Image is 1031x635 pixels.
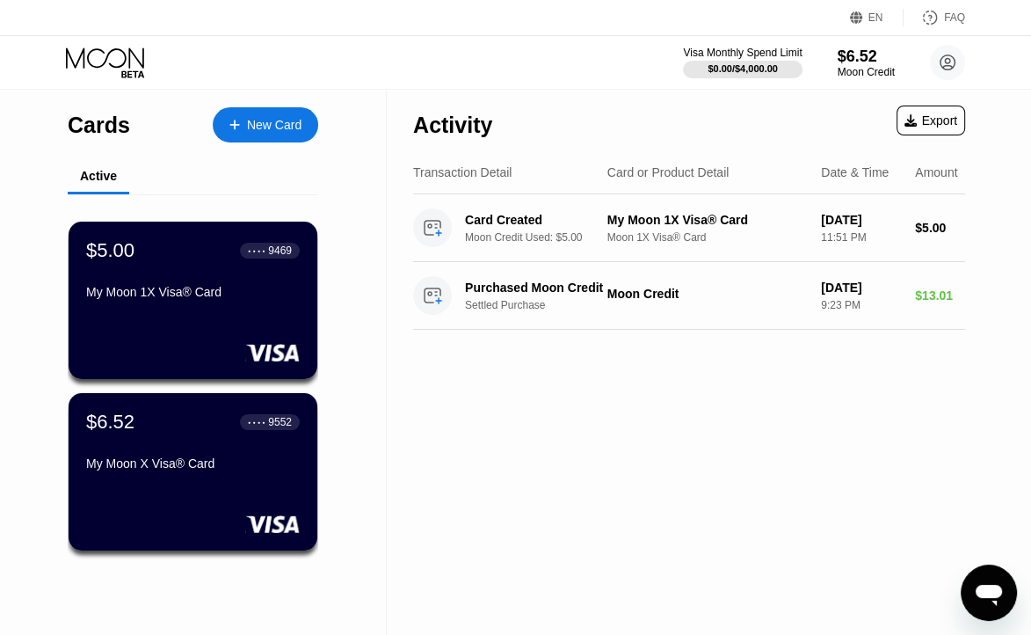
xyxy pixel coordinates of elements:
div: $6.52● ● ● ●9552My Moon X Visa® Card [69,393,317,551]
iframe: Button to launch messaging window [961,565,1017,621]
div: $13.01 [915,288,965,303]
div: 11:51 PM [821,231,901,244]
div: [DATE] [821,281,901,295]
div: Date & Time [821,165,889,179]
div: My Moon 1X Visa® Card [607,213,807,227]
div: Moon Credit Used: $5.00 [465,231,627,244]
div: EN [868,11,883,24]
div: Export [904,113,957,128]
div: Moon Credit [607,287,807,301]
div: Moon 1X Visa® Card [607,231,807,244]
div: Active [80,169,117,183]
div: Activity [413,113,492,138]
div: $6.52Moon Credit [838,47,895,78]
div: Card or Product Detail [607,165,730,179]
div: [DATE] [821,213,901,227]
div: My Moon 1X Visa® Card [86,285,300,299]
div: FAQ [944,11,965,24]
div: Cards [68,113,130,138]
div: $5.00● ● ● ●9469My Moon 1X Visa® Card [69,222,317,379]
div: My Moon X Visa® Card [86,456,300,471]
div: Purchased Moon Credit [465,281,615,295]
div: $5.00 [86,239,134,262]
div: Card CreatedMoon Credit Used: $5.00My Moon 1X Visa® CardMoon 1X Visa® Card[DATE]11:51 PM$5.00 [413,194,965,262]
div: Transaction Detail [413,165,512,179]
div: Visa Monthly Spend Limit [683,47,802,59]
div: 9469 [268,245,292,257]
div: EN [850,9,904,26]
div: Moon Credit [838,66,895,78]
div: Settled Purchase [465,299,627,311]
div: New Card [247,118,301,133]
div: Card Created [465,213,615,227]
div: $6.52 [86,411,134,434]
div: ● ● ● ● [248,248,265,253]
div: FAQ [904,9,965,26]
div: ● ● ● ● [248,420,265,425]
div: $6.52 [838,47,895,66]
div: Purchased Moon CreditSettled PurchaseMoon Credit[DATE]9:23 PM$13.01 [413,262,965,330]
div: 9:23 PM [821,299,901,311]
div: 9552 [268,416,292,428]
div: $5.00 [915,221,965,235]
div: Amount [915,165,957,179]
div: New Card [213,107,318,142]
div: Export [897,106,965,135]
div: $0.00 / $4,000.00 [708,63,778,74]
div: Visa Monthly Spend Limit$0.00/$4,000.00 [683,47,802,78]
